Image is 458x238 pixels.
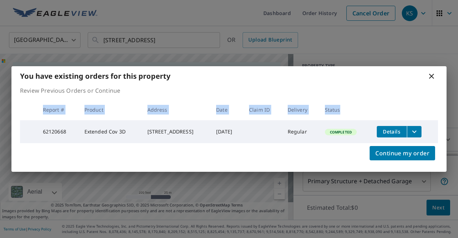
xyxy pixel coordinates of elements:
p: Review Previous Orders or Continue [20,86,438,95]
td: [DATE] [210,120,243,143]
button: filesDropdownBtn-62120668 [407,126,422,137]
th: Date [210,99,243,120]
th: Claim ID [243,99,282,120]
span: Details [381,128,403,135]
th: Delivery [282,99,319,120]
td: 62120668 [37,120,79,143]
th: Status [319,99,371,120]
button: detailsBtn-62120668 [377,126,407,137]
button: Continue my order [370,146,435,160]
th: Report # [37,99,79,120]
th: Product [79,99,142,120]
td: Extended Cov 3D [79,120,142,143]
span: Continue my order [375,148,429,158]
b: You have existing orders for this property [20,71,170,81]
div: [STREET_ADDRESS] [147,128,205,135]
th: Address [142,99,211,120]
td: Regular [282,120,319,143]
span: Completed [326,130,356,135]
